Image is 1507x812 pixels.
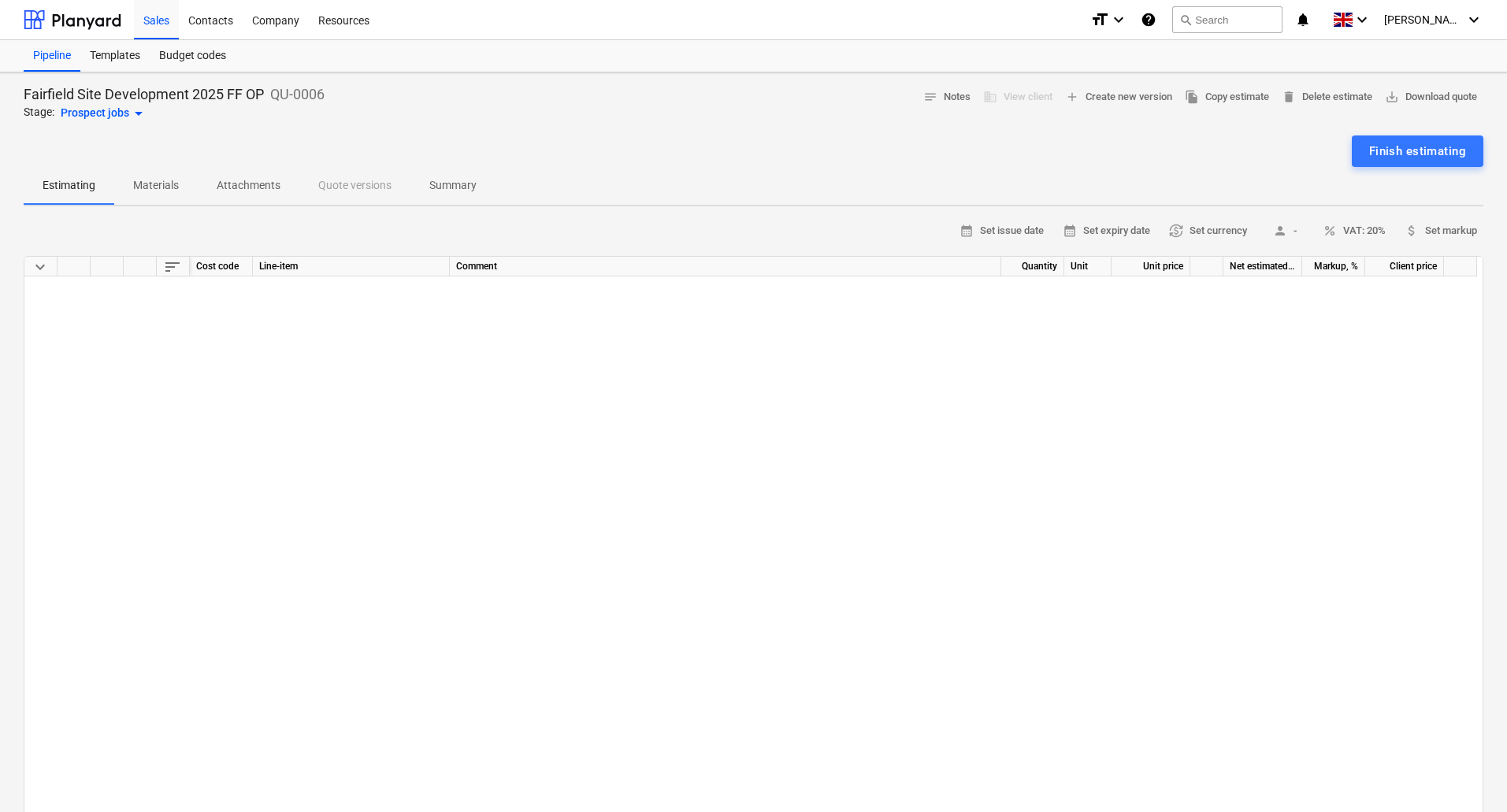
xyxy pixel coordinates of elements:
[1063,224,1077,238] span: calendar_month
[24,40,80,72] a: Pipeline
[960,224,974,238] span: calendar_month
[1163,219,1253,243] button: Set currency
[1065,90,1079,104] span: add
[450,257,1001,276] div: Comment
[1282,88,1372,106] span: Delete estimate
[1185,90,1199,104] span: file_copy
[1090,10,1109,29] i: format_size
[150,40,236,72] a: Budget codes
[129,104,148,123] span: arrow_drop_down
[163,258,182,276] span: Sort rows within table
[1169,224,1183,238] span: currency_exchange
[31,258,50,276] span: Collapse all categories
[1172,6,1282,33] button: Search
[253,257,450,276] div: Line-item
[133,177,179,194] p: Materials
[24,104,54,123] p: Stage:
[1056,219,1156,243] button: Set expiry date
[270,85,325,104] p: QU-0006
[1295,10,1311,29] i: notifications
[61,104,148,123] div: Prospect jobs
[1223,257,1302,276] div: Net estimated cost
[43,177,95,194] p: Estimating
[923,90,937,104] span: notes
[1275,85,1379,109] button: Delete estimate
[1169,222,1247,240] span: Set currency
[1323,224,1337,238] span: percent
[190,257,253,276] div: Cost code
[1001,257,1064,276] div: Quantity
[923,88,971,106] span: Notes
[1316,219,1392,243] button: VAT: 20%
[1063,222,1150,240] span: Set expiry date
[1464,10,1483,29] i: keyboard_arrow_down
[1065,88,1172,106] span: Create new version
[953,219,1050,243] button: Set issue date
[1385,88,1477,106] span: Download quote
[1185,88,1269,106] span: Copy estimate
[1365,257,1444,276] div: Client price
[1352,135,1483,167] button: Finish estimating
[1260,219,1310,243] button: -
[1109,10,1128,29] i: keyboard_arrow_down
[1179,85,1275,109] button: Copy estimate
[1369,141,1466,161] div: Finish estimating
[1112,257,1190,276] div: Unit price
[24,85,264,104] p: Fairfield Site Development 2025 FF OP
[429,177,477,194] p: Summary
[1282,90,1296,104] span: delete
[80,40,150,72] a: Templates
[1064,257,1112,276] div: Unit
[1273,224,1287,238] span: person
[1266,222,1304,240] span: -
[1179,13,1192,26] span: search
[1405,224,1419,238] span: attach_money
[960,222,1044,240] span: Set issue date
[1302,257,1365,276] div: Markup, %
[1405,222,1477,240] span: Set markup
[1059,85,1179,109] button: Create new version
[1385,90,1399,104] span: save_alt
[1379,85,1483,109] button: Download quote
[1323,222,1386,240] span: VAT: 20%
[217,177,280,194] p: Attachments
[1353,10,1372,29] i: keyboard_arrow_down
[917,85,977,109] button: Notes
[1398,219,1483,243] button: Set markup
[1141,10,1156,29] i: Knowledge base
[1384,13,1463,26] span: [PERSON_NAME]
